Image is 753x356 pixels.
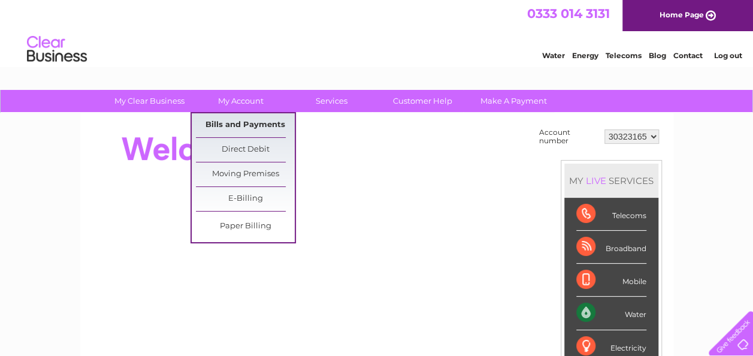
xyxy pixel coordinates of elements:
div: LIVE [583,175,609,186]
a: Customer Help [373,90,472,112]
a: Make A Payment [464,90,563,112]
td: Account number [536,125,601,148]
a: E-Billing [196,187,295,211]
a: Log out [713,51,742,60]
a: Bills and Payments [196,113,295,137]
a: Paper Billing [196,215,295,239]
a: Services [282,90,381,112]
div: Water [576,297,646,330]
a: Blog [649,51,666,60]
img: logo.png [26,31,87,68]
a: Energy [572,51,598,60]
div: Clear Business is a trading name of Verastar Limited (registered in [GEOGRAPHIC_DATA] No. 3667643... [94,7,660,58]
a: Water [542,51,565,60]
a: 0333 014 3131 [527,6,610,21]
a: Telecoms [606,51,642,60]
div: Broadband [576,231,646,264]
a: My Account [191,90,290,112]
div: Telecoms [576,198,646,231]
a: My Clear Business [100,90,199,112]
div: Mobile [576,264,646,297]
a: Contact [673,51,703,60]
a: Moving Premises [196,162,295,186]
a: Direct Debit [196,138,295,162]
div: MY SERVICES [564,164,658,198]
